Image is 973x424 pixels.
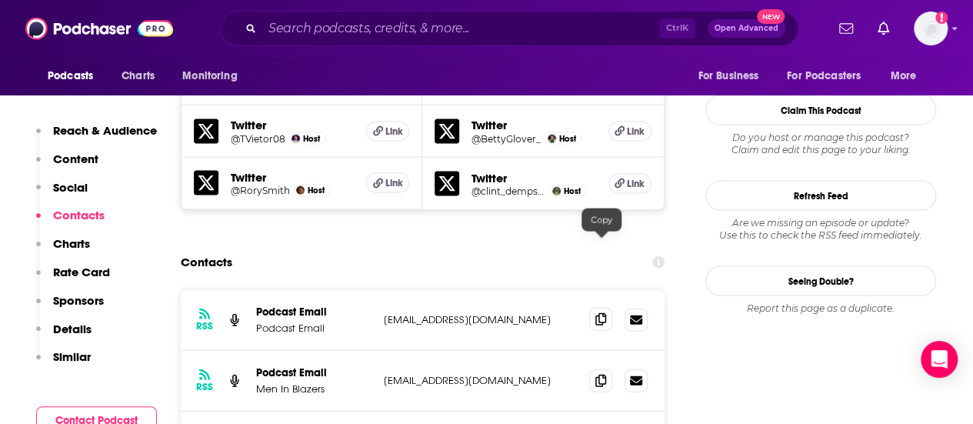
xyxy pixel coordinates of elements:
div: Search podcasts, credits, & more... [220,11,798,46]
img: Podchaser - Follow, Share and Rate Podcasts [25,14,173,43]
p: Podcast Email [256,366,372,379]
span: Host [564,186,581,196]
p: Reach & Audience [53,123,157,138]
button: Claim This Podcast [705,95,936,125]
button: open menu [687,62,778,91]
button: Refresh Feed [705,181,936,211]
h5: Twitter [472,118,595,132]
button: open menu [880,62,936,91]
span: More [891,65,917,87]
a: Show notifications dropdown [833,15,859,42]
button: Social [36,180,88,209]
button: open menu [777,62,883,91]
img: Tommy Vietor [292,135,300,143]
a: Link [366,122,409,142]
a: @BettyGlover_ [472,133,541,145]
button: Similar [36,349,91,378]
a: Link [608,174,651,194]
p: Contacts [53,208,105,222]
span: Host [308,185,325,195]
img: Rory Smith [296,186,305,195]
a: Seeing Double? [705,266,936,296]
button: open menu [172,62,257,91]
span: For Podcasters [787,65,861,87]
p: [EMAIL_ADDRESS][DOMAIN_NAME] [384,313,577,326]
p: Details [53,322,92,336]
a: Link [608,122,651,142]
span: Link [627,178,645,190]
span: New [757,9,785,24]
button: Open AdvancedNew [708,19,785,38]
p: Content [53,152,98,166]
p: Men In Blazers [256,382,372,396]
span: Link [385,125,403,138]
span: Host [303,134,320,144]
input: Search podcasts, credits, & more... [262,16,659,41]
p: Sponsors [53,293,104,308]
svg: Add a profile image [935,12,948,24]
button: Charts [36,236,90,265]
a: @TVietor08 [231,133,285,145]
h2: Contacts [181,248,232,277]
div: Report this page as a duplicate. [705,302,936,315]
span: Ctrl K [659,18,695,38]
a: Charts [112,62,164,91]
a: @RorySmith [231,185,290,196]
h3: RSS [196,381,213,393]
img: User Profile [914,12,948,45]
span: Open Advanced [715,25,778,32]
button: Show profile menu [914,12,948,45]
h3: RSS [196,320,213,332]
div: Copy [581,209,621,232]
span: For Business [698,65,758,87]
button: open menu [37,62,113,91]
button: Reach & Audience [36,123,157,152]
span: Link [385,177,403,189]
p: Podcast Email [256,322,372,335]
span: Link [627,125,645,138]
span: Podcasts [48,65,93,87]
div: Open Intercom Messenger [921,341,958,378]
div: Claim and edit this page to your liking. [705,132,936,156]
img: Betty Glover [548,135,556,143]
span: Do you host or manage this podcast? [705,132,936,144]
h5: Twitter [472,171,595,185]
p: Charts [53,236,90,251]
span: Monitoring [182,65,237,87]
span: Host [559,134,576,144]
h5: Twitter [231,170,354,185]
p: Similar [53,349,91,364]
span: Logged in as BerkMarc [914,12,948,45]
a: @clint_dempsey [472,185,545,197]
a: Link [366,173,409,193]
button: Sponsors [36,293,104,322]
button: Details [36,322,92,350]
div: Are we missing an episode or update? Use this to check the RSS feed immediately. [705,217,936,242]
a: Show notifications dropdown [871,15,895,42]
span: Charts [122,65,155,87]
button: Contacts [36,208,105,236]
p: Social [53,180,88,195]
button: Content [36,152,98,180]
button: Rate Card [36,265,110,293]
h5: Twitter [231,118,354,132]
p: Podcast Email [256,305,372,319]
p: Rate Card [53,265,110,279]
p: [EMAIL_ADDRESS][DOMAIN_NAME] [384,374,577,387]
img: Clint Dempsey [552,187,561,195]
